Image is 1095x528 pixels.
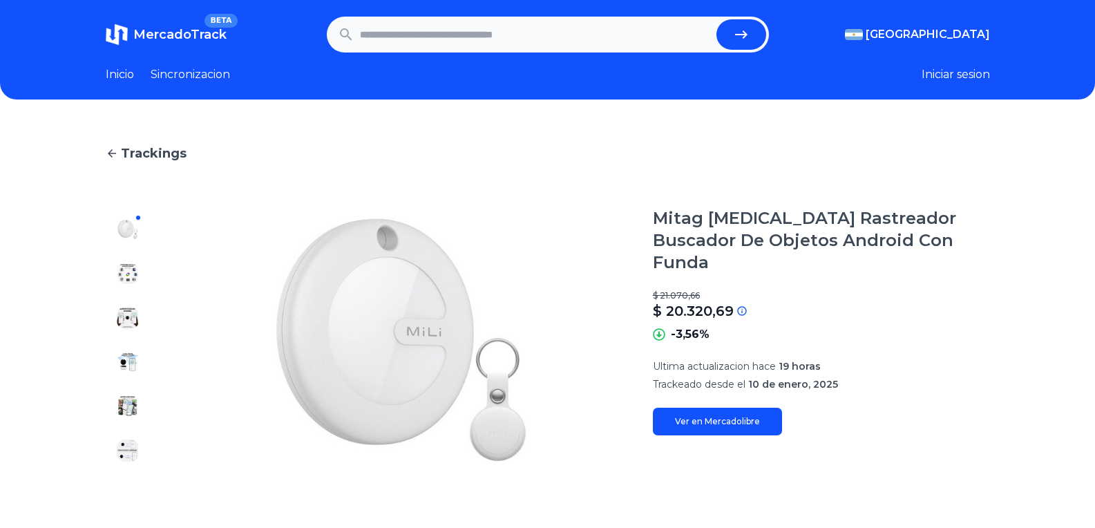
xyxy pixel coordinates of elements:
[106,23,128,46] img: MercadoTrack
[653,301,734,321] p: $ 20.320,69
[133,27,227,42] span: MercadoTrack
[106,144,990,163] a: Trackings
[117,263,139,285] img: Mitag Mili Rastreador Buscador De Objetos Android Con Funda
[653,408,782,435] a: Ver en Mercadolibre
[653,378,745,390] span: Trackeado desde el
[653,360,776,373] span: Ultima actualizacion hace
[151,66,230,83] a: Sincronizacion
[106,66,134,83] a: Inicio
[121,144,187,163] span: Trackings
[922,66,990,83] button: Iniciar sesion
[748,378,838,390] span: 10 de enero, 2025
[653,290,990,301] p: $ 21.070,66
[117,218,139,241] img: Mitag Mili Rastreador Buscador De Objetos Android Con Funda
[866,26,990,43] span: [GEOGRAPHIC_DATA]
[117,307,139,329] img: Mitag Mili Rastreador Buscador De Objetos Android Con Funda
[178,207,625,473] img: Mitag Mili Rastreador Buscador De Objetos Android Con Funda
[106,23,227,46] a: MercadoTrackBETA
[204,14,237,28] span: BETA
[845,26,990,43] button: [GEOGRAPHIC_DATA]
[779,360,821,373] span: 19 horas
[117,395,139,417] img: Mitag Mili Rastreador Buscador De Objetos Android Con Funda
[117,351,139,373] img: Mitag Mili Rastreador Buscador De Objetos Android Con Funda
[117,440,139,462] img: Mitag Mili Rastreador Buscador De Objetos Android Con Funda
[671,326,710,343] p: -3,56%
[653,207,990,274] h1: Mitag [MEDICAL_DATA] Rastreador Buscador De Objetos Android Con Funda
[845,29,863,40] img: Argentina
